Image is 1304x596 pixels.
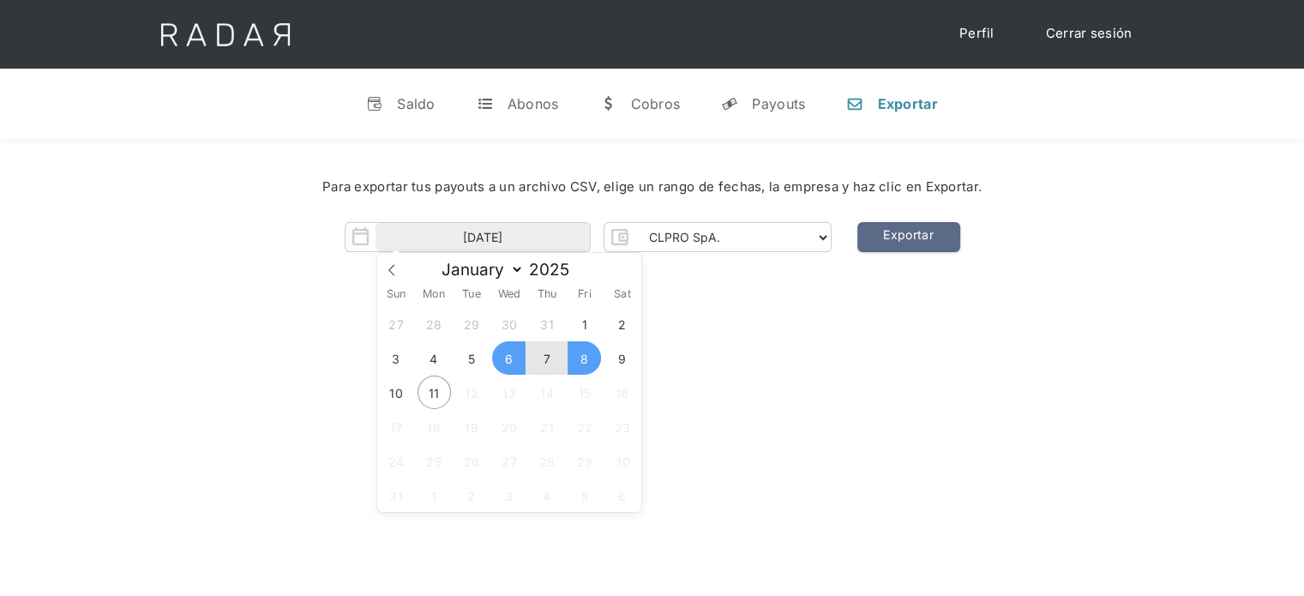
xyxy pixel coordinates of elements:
[877,95,937,112] div: Exportar
[530,307,563,340] span: July 31, 2025
[415,289,453,300] span: Mon
[604,289,641,300] span: Sat
[433,259,524,280] select: Month
[492,410,526,443] span: August 20, 2025
[380,479,413,512] span: August 31, 2025
[721,95,738,112] div: y
[492,341,526,375] span: August 6, 2025
[568,307,601,340] span: August 1, 2025
[599,95,616,112] div: w
[605,307,639,340] span: August 2, 2025
[568,410,601,443] span: August 22, 2025
[530,341,563,375] span: August 7, 2025
[605,376,639,409] span: August 16, 2025
[380,410,413,443] span: August 17, 2025
[492,307,526,340] span: July 30, 2025
[605,444,639,478] span: August 30, 2025
[51,178,1253,197] div: Para exportar tus payouts a un archivo CSV, elige un rango de fechas, la empresa y haz clic en Ex...
[530,410,563,443] span: August 21, 2025
[605,410,639,443] span: August 23, 2025
[492,376,526,409] span: August 13, 2025
[477,95,494,112] div: t
[418,341,451,375] span: August 4, 2025
[568,376,601,409] span: August 15, 2025
[418,376,451,409] span: August 11, 2025
[1029,17,1150,51] a: Cerrar sesión
[380,341,413,375] span: August 3, 2025
[942,17,1012,51] a: Perfil
[566,289,604,300] span: Fri
[752,95,805,112] div: Payouts
[418,410,451,443] span: August 18, 2025
[345,222,832,252] form: Form
[455,307,489,340] span: July 29, 2025
[455,410,489,443] span: August 19, 2025
[568,444,601,478] span: August 29, 2025
[605,479,639,512] span: September 6, 2025
[418,444,451,478] span: August 25, 2025
[397,95,436,112] div: Saldo
[568,479,601,512] span: September 5, 2025
[377,289,415,300] span: Sun
[568,341,601,375] span: August 8, 2025
[455,479,489,512] span: September 2, 2025
[508,95,559,112] div: Abonos
[530,444,563,478] span: August 28, 2025
[492,479,526,512] span: September 3, 2025
[453,289,490,300] span: Tue
[418,307,451,340] span: July 28, 2025
[492,444,526,478] span: August 27, 2025
[455,444,489,478] span: August 26, 2025
[846,95,863,112] div: n
[605,341,639,375] span: August 9, 2025
[418,479,451,512] span: September 1, 2025
[524,260,586,280] input: Year
[630,95,680,112] div: Cobros
[455,376,489,409] span: August 12, 2025
[528,289,566,300] span: Thu
[380,376,413,409] span: August 10, 2025
[530,376,563,409] span: August 14, 2025
[380,444,413,478] span: August 24, 2025
[530,479,563,512] span: September 4, 2025
[455,341,489,375] span: August 5, 2025
[857,222,960,252] a: Exportar
[380,307,413,340] span: July 27, 2025
[490,289,528,300] span: Wed
[366,95,383,112] div: v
